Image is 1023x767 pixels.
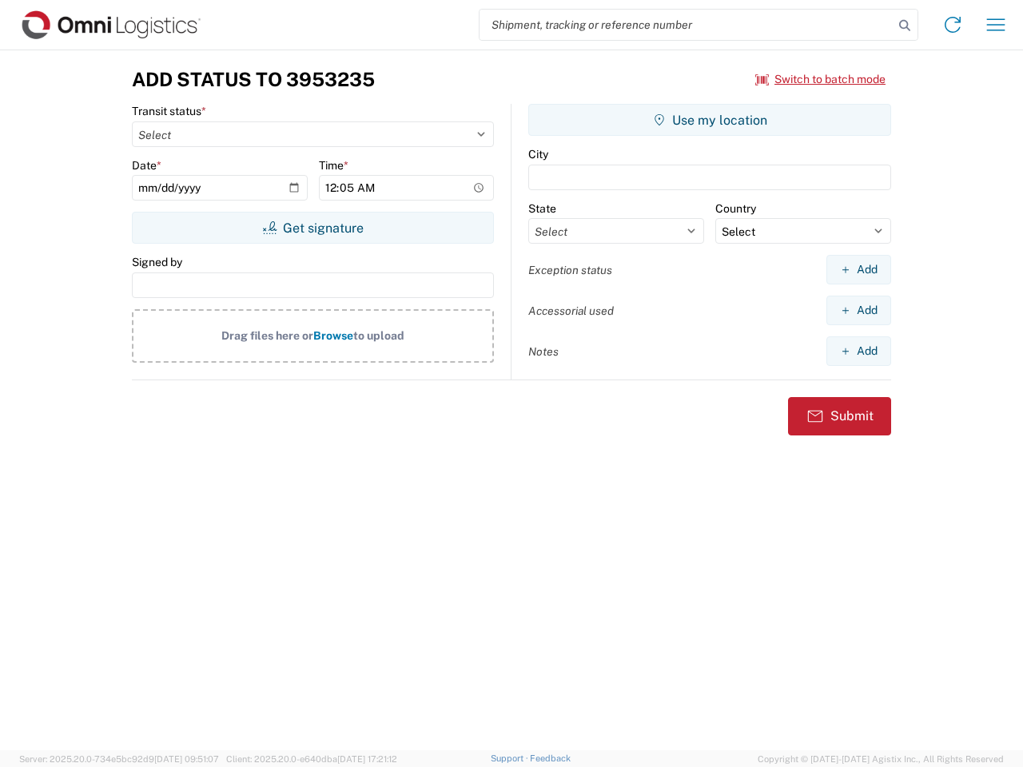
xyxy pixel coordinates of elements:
[528,147,548,161] label: City
[715,201,756,216] label: Country
[788,397,891,435] button: Submit
[528,263,612,277] label: Exception status
[353,329,404,342] span: to upload
[132,104,206,118] label: Transit status
[226,754,397,764] span: Client: 2025.20.0-e640dba
[319,158,348,173] label: Time
[826,336,891,366] button: Add
[528,344,559,359] label: Notes
[755,66,886,93] button: Switch to batch mode
[132,158,161,173] label: Date
[826,255,891,284] button: Add
[313,329,353,342] span: Browse
[758,752,1004,766] span: Copyright © [DATE]-[DATE] Agistix Inc., All Rights Reserved
[19,754,219,764] span: Server: 2025.20.0-734e5bc92d9
[528,304,614,318] label: Accessorial used
[154,754,219,764] span: [DATE] 09:51:07
[826,296,891,325] button: Add
[132,68,375,91] h3: Add Status to 3953235
[337,754,397,764] span: [DATE] 17:21:12
[480,10,894,40] input: Shipment, tracking or reference number
[132,255,182,269] label: Signed by
[528,201,556,216] label: State
[530,753,571,763] a: Feedback
[132,212,494,244] button: Get signature
[491,753,531,763] a: Support
[528,104,891,136] button: Use my location
[221,329,313,342] span: Drag files here or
